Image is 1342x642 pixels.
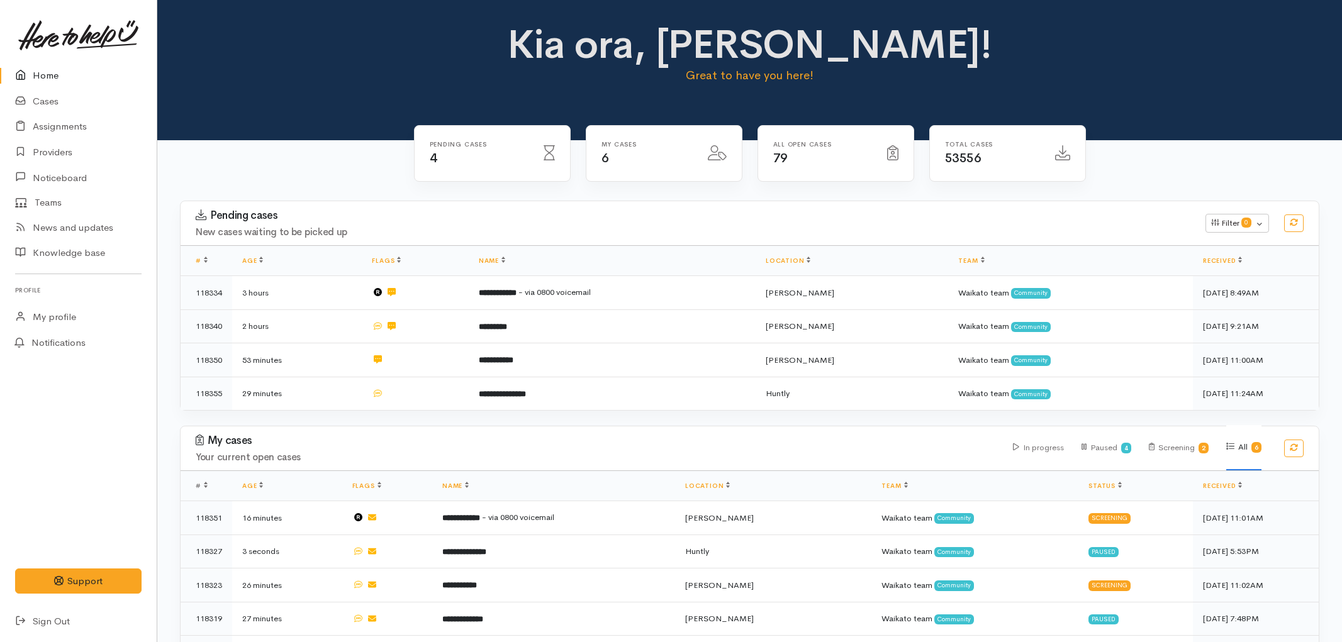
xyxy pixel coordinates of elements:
td: [DATE] 11:02AM [1193,568,1319,602]
h1: Kia ora, [PERSON_NAME]! [469,23,1031,67]
span: - via 0800 voicemail [482,512,554,523]
a: Received [1203,482,1242,490]
td: [DATE] 11:01AM [1193,501,1319,535]
span: 79 [773,150,788,166]
td: 53 minutes [232,343,362,377]
b: 6 [1255,443,1258,451]
span: [PERSON_NAME] [685,613,754,624]
span: Community [1011,389,1051,399]
td: Waikato team [948,377,1193,410]
span: Community [934,547,974,557]
h6: All Open cases [773,141,872,148]
span: [PERSON_NAME] [685,580,754,590]
span: Community [1011,322,1051,332]
td: Waikato team [871,602,1078,636]
td: 118350 [181,343,232,377]
td: 118340 [181,309,232,343]
span: Huntly [685,546,709,556]
td: 26 minutes [232,568,342,602]
h6: Total cases [945,141,1040,148]
span: 6 [601,150,609,166]
a: # [196,257,208,265]
td: 27 minutes [232,602,342,636]
a: Flags [352,482,381,490]
td: 118323 [181,568,232,602]
span: Community [934,580,974,590]
span: # [196,482,208,490]
div: All [1226,425,1261,470]
div: Paused [1088,547,1119,557]
h3: Pending cases [196,209,1190,222]
a: Flags [372,257,401,265]
span: Community [1011,355,1051,365]
b: 2 [1202,444,1205,452]
h6: Pending cases [430,141,528,148]
td: 118355 [181,377,232,410]
td: [DATE] 11:00AM [1193,343,1319,377]
button: Filter0 [1205,214,1269,233]
h3: My cases [196,434,998,447]
td: [DATE] 11:24AM [1193,377,1319,410]
span: Community [934,513,974,523]
td: 118327 [181,534,232,568]
a: Location [685,482,730,490]
div: Screening [1088,513,1131,523]
span: [PERSON_NAME] [766,355,834,365]
td: 16 minutes [232,501,342,535]
td: 3 hours [232,276,362,310]
a: Location [766,257,810,265]
span: [PERSON_NAME] [685,512,754,523]
td: Waikato team [871,568,1078,602]
td: 29 minutes [232,377,362,410]
span: Community [934,614,974,624]
td: Waikato team [948,309,1193,343]
td: 2 hours [232,309,362,343]
span: [PERSON_NAME] [766,287,834,298]
span: Community [1011,288,1051,298]
span: - via 0800 voicemail [518,287,591,297]
a: Age [242,482,263,490]
td: [DATE] 5:53PM [1193,534,1319,568]
div: Screening [1088,580,1131,590]
a: Name [479,257,505,265]
a: Team [958,257,984,265]
span: 0 [1241,218,1251,228]
span: Huntly [766,388,790,399]
h6: Profile [15,282,142,299]
h4: New cases waiting to be picked up [196,227,1190,238]
a: Name [442,482,469,490]
h6: My cases [601,141,693,148]
span: [PERSON_NAME] [766,321,834,331]
td: [DATE] 7:48PM [1193,602,1319,636]
div: In progress [1013,426,1064,470]
td: 118351 [181,501,232,535]
div: Screening [1149,426,1209,470]
td: Waikato team [871,501,1078,535]
h4: Your current open cases [196,452,998,463]
td: [DATE] 9:21AM [1193,309,1319,343]
a: Received [1203,257,1242,265]
td: 3 seconds [232,534,342,568]
td: 118334 [181,276,232,310]
span: 4 [430,150,437,166]
td: 118319 [181,602,232,636]
a: Age [242,257,263,265]
a: Status [1088,482,1122,490]
p: Great to have you here! [469,67,1031,84]
td: Waikato team [948,343,1193,377]
b: 4 [1124,444,1128,452]
a: Team [881,482,907,490]
div: Paused [1088,614,1119,624]
td: Waikato team [948,276,1193,310]
span: 53556 [945,150,981,166]
button: Support [15,568,142,594]
td: [DATE] 8:49AM [1193,276,1319,310]
td: Waikato team [871,534,1078,568]
div: Paused [1082,426,1131,470]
